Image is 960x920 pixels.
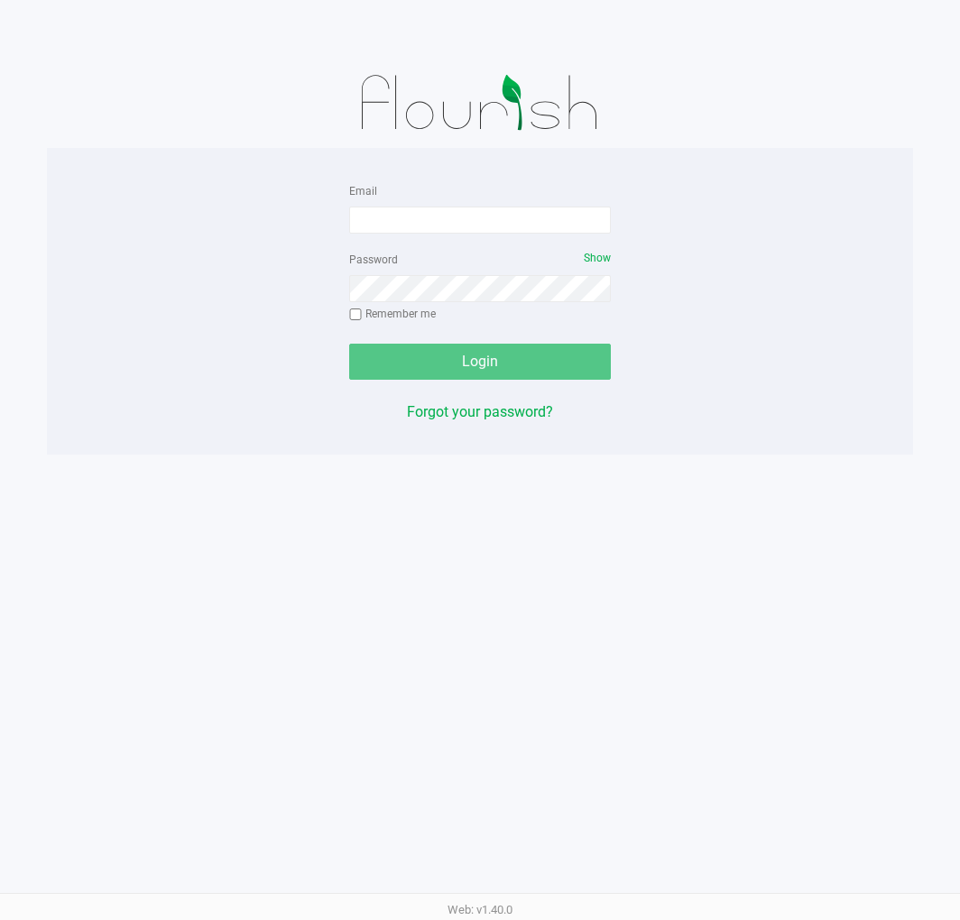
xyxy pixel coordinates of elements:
[407,401,553,423] button: Forgot your password?
[349,308,362,321] input: Remember me
[584,252,611,264] span: Show
[349,306,436,322] label: Remember me
[349,183,377,199] label: Email
[448,903,512,916] span: Web: v1.40.0
[349,252,398,268] label: Password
